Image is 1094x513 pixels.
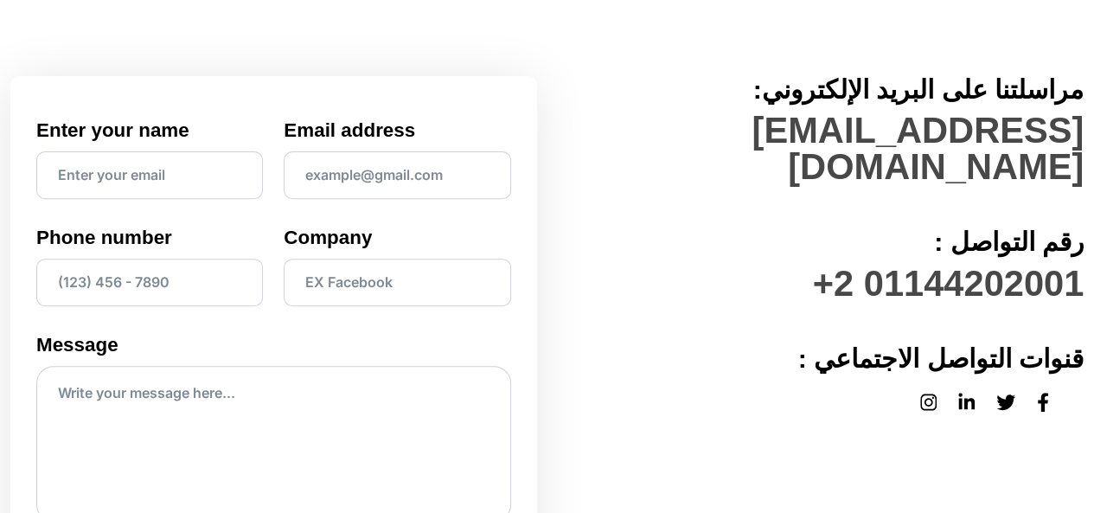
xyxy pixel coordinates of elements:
h5: Phone number [36,227,263,327]
input: EX Facebook [284,259,510,306]
h3: 01144202001 2+ [558,266,1084,302]
input: example@gmail.com [284,151,510,199]
h5: Enter your name [36,119,263,220]
input: Enter your email [36,151,263,199]
h4: رقم التواصل : [558,228,1084,254]
h3: [EMAIL_ADDRESS][DOMAIN_NAME] [558,112,1084,184]
h4: مراسلتنا على البريد الإلكتروني: [558,76,1084,102]
h5: Email address [284,119,510,220]
input: (123) 456 - 7890 [36,259,263,306]
h5: Company [284,227,510,327]
h4: قنوات التواصل الاجتماعي : [558,345,1084,371]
